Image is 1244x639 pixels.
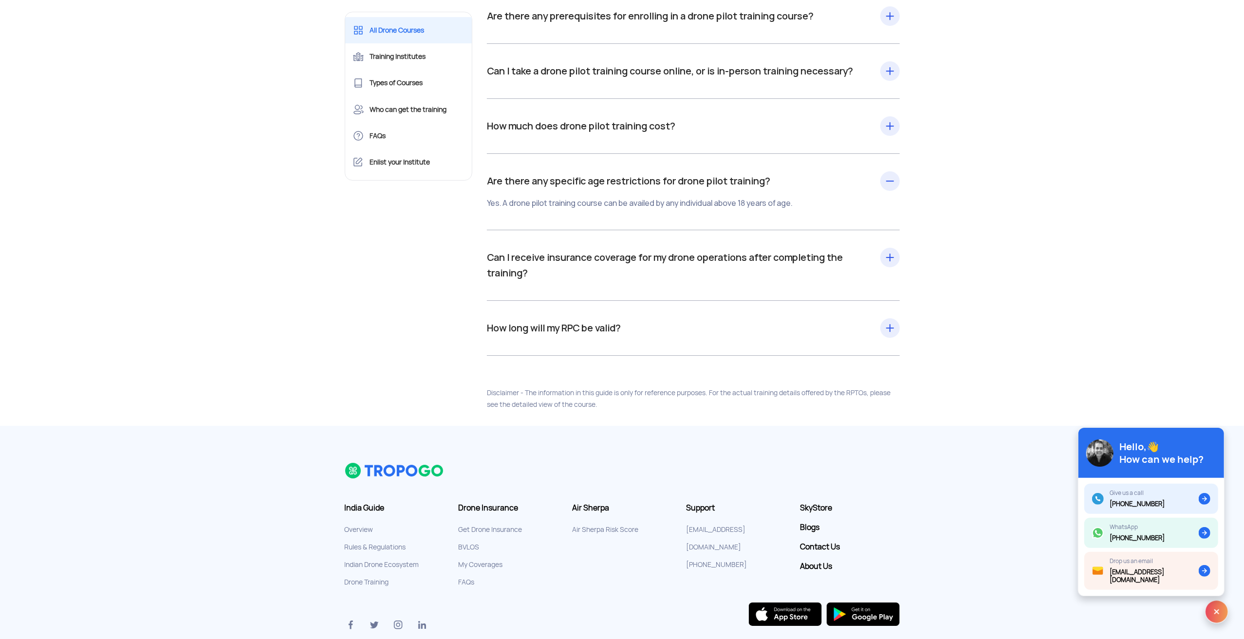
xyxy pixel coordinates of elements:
[345,503,444,513] h3: India Guide
[800,523,900,532] a: Blogs
[487,250,900,281] div: Can I receive insurance coverage for my drone operations after completing the training?
[827,602,900,626] img: img_playstore.png
[487,197,801,210] div: Yes. A drone pilot training course can be availed by any individual above 18 years of age.
[459,525,522,534] a: Get Drone Insurance
[459,560,503,569] a: My Coverages
[369,619,380,631] img: ic_twitter.svg
[573,503,672,513] h3: Air Sherpa
[1092,493,1104,505] img: ic_call.svg
[1110,524,1165,530] div: WhatsApp
[345,43,472,70] a: Training Institutes
[459,543,480,551] a: BVLOS
[487,118,900,134] div: How much does drone pilot training cost?
[573,525,639,534] a: Air Sherpa Risk Score
[345,543,406,551] a: Rules & Regulations
[1110,490,1165,496] div: Give us a call
[1199,565,1210,577] img: ic_arrow.svg
[800,562,900,571] a: About Us
[1092,527,1104,539] img: ic_whatsapp.svg
[345,96,472,123] a: Who can get the training
[345,123,472,149] a: FAQs
[687,525,746,551] a: [EMAIL_ADDRESS][DOMAIN_NAME]
[1199,493,1210,505] img: ic_arrow.svg
[687,503,786,513] h3: Support
[416,619,428,631] img: ic_linkedin.svg
[487,387,900,410] div: Disclaimer - The information in this guide is only for reference purposes. For the actual trainin...
[345,17,472,43] a: All Drone Courses
[345,70,472,96] a: Types of Courses
[1119,440,1204,466] div: Hello,👋 How can we help?
[1205,600,1228,623] img: ic_x.svg
[345,525,373,534] a: Overview
[392,619,404,631] img: ic_instagram.svg
[1110,558,1199,565] div: Drop us an email
[487,8,900,24] div: Are there any prerequisites for enrolling in a drone pilot training course?
[345,619,356,631] img: ic_facebook.svg
[1110,568,1199,584] div: [EMAIL_ADDRESS][DOMAIN_NAME]
[800,542,900,552] a: Contact Us
[800,503,900,513] a: SkyStore
[487,320,900,336] div: How long will my RPC be valid?
[1084,552,1218,590] a: Drop us an email[EMAIL_ADDRESS][DOMAIN_NAME]
[345,578,389,586] a: Drone Training
[1086,439,1114,467] img: img_avatar@2x.png
[345,149,472,175] a: Enlist your Institute
[345,462,445,479] img: logo
[749,602,822,626] img: ios_new.svg
[1092,565,1104,577] img: ic_mail.svg
[1084,518,1218,548] a: WhatsApp[PHONE_NUMBER]
[487,173,900,210] div: Are there any specific age restrictions for drone pilot training?
[687,560,747,569] a: [PHONE_NUMBER]
[1199,527,1210,539] img: ic_arrow.svg
[487,63,900,79] div: Can I take a drone pilot training course online, or is in-person training necessary?
[345,560,419,569] a: Indian Drone Ecosystem
[1084,484,1218,514] a: Give us a call[PHONE_NUMBER]
[1110,500,1165,508] div: [PHONE_NUMBER]
[1110,534,1165,542] div: [PHONE_NUMBER]
[459,503,558,513] h3: Drone Insurance
[459,578,475,586] a: FAQs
